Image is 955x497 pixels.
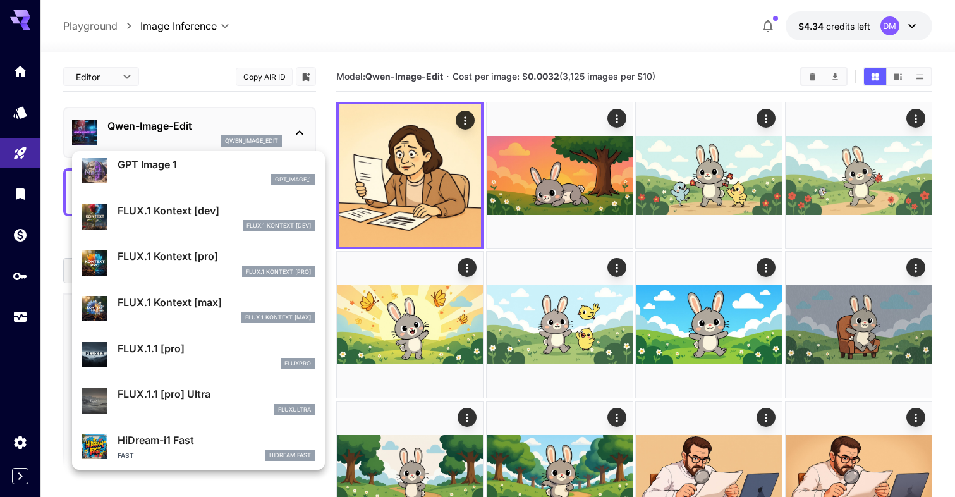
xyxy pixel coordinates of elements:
div: FLUX.1 Kontext [pro]FLUX.1 Kontext [pro] [82,243,315,282]
div: GPT Image 1gpt_image_1 [82,152,315,190]
p: fluxultra [278,405,311,414]
p: FLUX.1 Kontext [pro] [246,267,311,276]
p: HiDream-i1 Fast [118,433,315,448]
p: FLUX.1 Kontext [pro] [118,248,315,264]
p: gpt_image_1 [275,175,311,184]
p: FLUX.1.1 [pro] [118,341,315,356]
div: FLUX.1 Kontext [dev]FLUX.1 Kontext [dev] [82,198,315,236]
p: GPT Image 1 [118,157,315,172]
p: FLUX.1.1 [pro] Ultra [118,386,315,402]
p: FLUX.1 Kontext [dev] [118,203,315,218]
p: Fast [118,451,134,460]
p: fluxpro [284,359,311,368]
div: FLUX.1.1 [pro] Ultrafluxultra [82,381,315,420]
p: FLUX.1 Kontext [max] [118,295,315,310]
p: HiDream Fast [269,451,311,460]
p: FLUX.1 Kontext [dev] [246,221,311,230]
div: HiDream-i1 FastFastHiDream Fast [82,427,315,466]
div: FLUX.1.1 [pro]fluxpro [82,336,315,374]
p: FLUX.1 Kontext [max] [245,313,311,322]
div: FLUX.1 Kontext [max]FLUX.1 Kontext [max] [82,290,315,328]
